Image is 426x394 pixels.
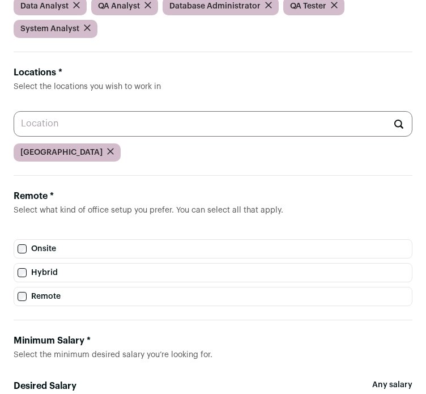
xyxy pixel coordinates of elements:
span: Select the locations you wish to work in [14,83,161,91]
input: Hybrid [18,268,27,277]
label: Desired Salary [14,379,76,393]
input: Remote [18,292,27,301]
span: System Analyst [20,23,79,35]
span: QA Analyst [98,1,140,12]
span: Select what kind of office setup you prefer. You can select all that apply. [14,206,283,214]
label: Onsite [14,239,412,259]
div: Minimum Salary * [14,334,412,348]
span: Select the minimum desired salary you’re looking for. [14,351,212,359]
input: Onsite [18,244,27,253]
div: Remote * [14,189,412,203]
span: QA Tester [290,1,326,12]
label: Remote [14,287,412,306]
div: Locations * [14,66,412,79]
span: [GEOGRAPHIC_DATA] [20,147,103,158]
span: Data Analyst [20,1,69,12]
span: Database Administrator [169,1,261,12]
input: Location [14,111,412,137]
label: Hybrid [14,263,412,282]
